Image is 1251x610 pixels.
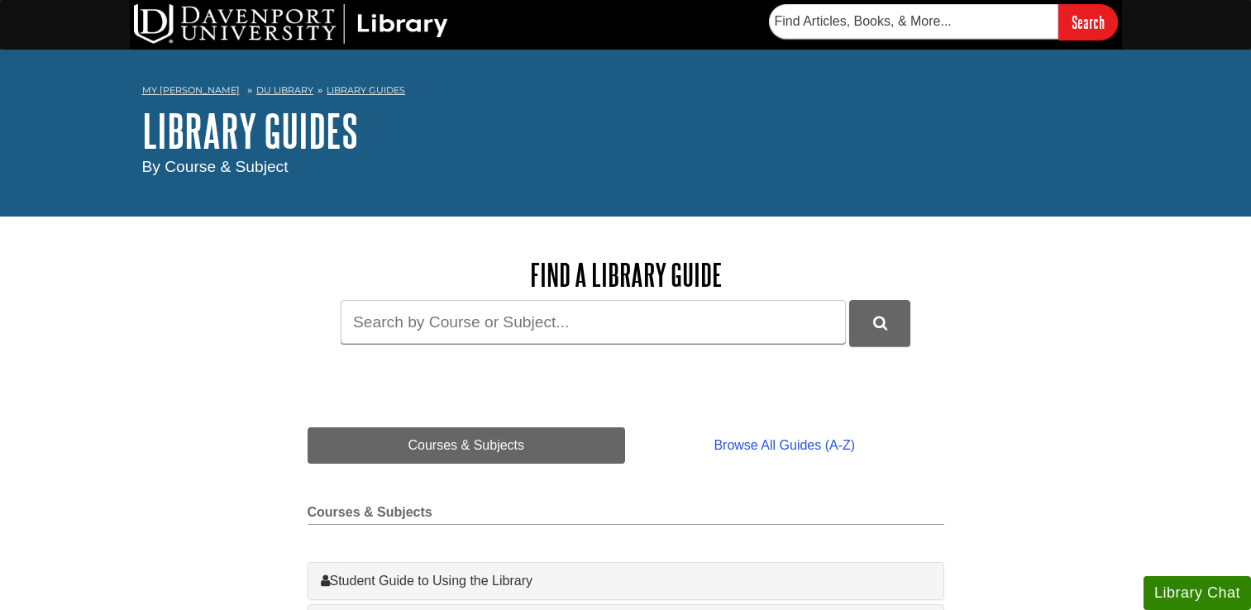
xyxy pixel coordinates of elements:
a: My [PERSON_NAME] [142,83,240,98]
a: DU Library [256,84,313,96]
h2: Courses & Subjects [308,505,944,525]
form: Searches DU Library's articles, books, and more [769,4,1118,40]
h2: Find a Library Guide [308,258,944,292]
a: Student Guide to Using the Library [321,571,931,591]
input: Search [1058,4,1118,40]
i: Search Library Guides [873,316,887,331]
a: Courses & Subjects [308,427,626,464]
nav: breadcrumb [142,79,1110,106]
button: Library Chat [1144,576,1251,610]
h1: Library Guides [142,106,1110,155]
img: DU Library [134,4,448,44]
input: Search by Course or Subject... [341,300,846,344]
a: Browse All Guides (A-Z) [625,427,943,464]
div: By Course & Subject [142,155,1110,179]
a: Library Guides [327,84,405,96]
input: Find Articles, Books, & More... [769,4,1058,39]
